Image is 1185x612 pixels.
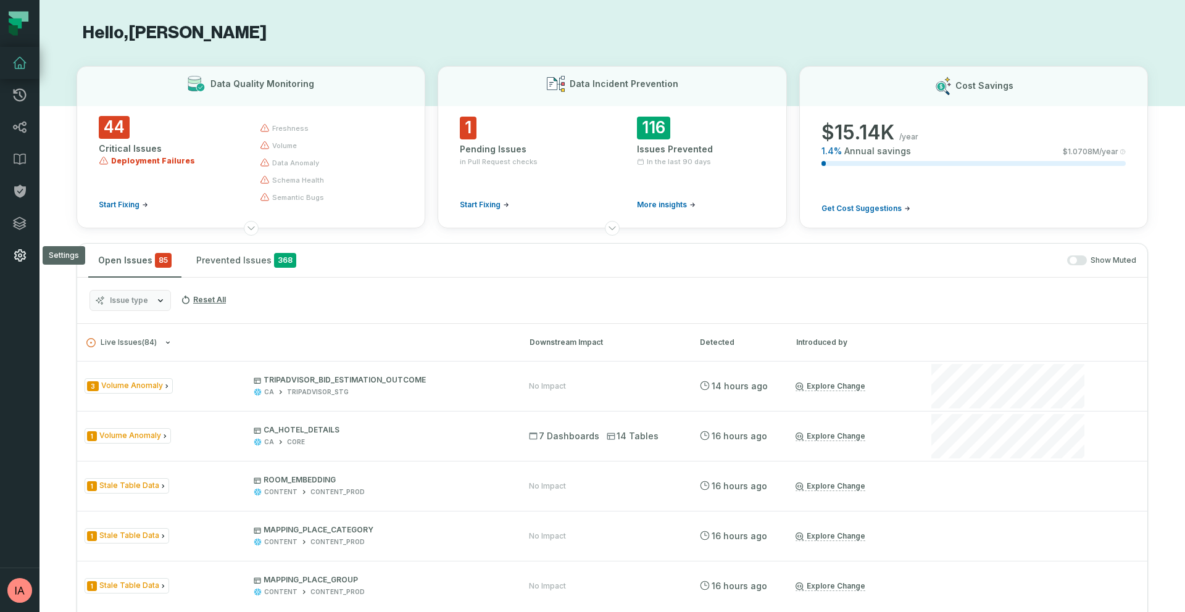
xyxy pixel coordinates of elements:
span: Issue type [110,296,148,305]
span: 14 Tables [607,430,659,442]
div: Introduced by [796,337,907,348]
span: Issue Type [85,528,169,544]
span: Severity [87,381,99,391]
a: Explore Change [796,381,865,391]
span: $ 15.14K [821,120,894,145]
span: 7 Dashboards [529,430,599,442]
span: freshness [272,123,309,133]
span: 1.4 % [821,145,842,157]
span: Annual savings [844,145,911,157]
button: Live Issues(84) [86,338,507,347]
span: Severity [87,581,97,591]
button: Reset All [176,290,231,310]
a: Explore Change [796,431,865,441]
span: semantic bugs [272,192,324,202]
span: In the last 90 days [647,157,711,167]
div: No Impact [529,531,566,541]
span: Issue Type [85,428,171,444]
div: Pending Issues [460,143,588,155]
span: Issue Type [85,478,169,494]
div: Show Muted [311,255,1136,266]
div: Critical Issues [99,143,238,155]
div: CA [264,437,274,447]
span: Issue Type [85,378,173,394]
button: Prevented Issues [186,244,306,277]
div: No Impact [529,581,566,591]
span: in Pull Request checks [460,157,538,167]
div: Downstream Impact [530,337,678,348]
span: schema health [272,175,324,185]
relative-time: Sep 24, 2025, 6:51 PM GMT+2 [712,531,767,541]
button: Data Incident Prevention1Pending Issuesin Pull Request checksStart Fixing116Issues PreventedIn th... [438,66,786,228]
img: avatar of Iyad Anbari [7,578,32,603]
div: Settings [43,246,85,265]
relative-time: Sep 24, 2025, 6:51 PM GMT+2 [712,431,767,441]
div: CONTENT_PROD [310,487,365,497]
relative-time: Sep 24, 2025, 6:51 PM GMT+2 [712,481,767,491]
a: Explore Change [796,531,865,541]
button: Issue type [89,290,171,311]
p: ROOM_EMBEDDING [254,475,507,485]
p: CA_HOTEL_DETAILS [254,425,507,435]
h3: Data Quality Monitoring [210,78,314,90]
div: No Impact [529,381,566,391]
span: Deployment Failures [111,156,195,166]
button: Data Quality Monitoring44Critical IssuesDeployment FailuresStart Fixingfreshnessvolumedata anomal... [77,66,425,228]
div: CONTENT [264,487,297,497]
relative-time: Sep 24, 2025, 9:02 PM GMT+2 [712,381,768,391]
span: 1 [460,117,476,139]
span: volume [272,141,297,151]
span: More insights [637,200,687,210]
p: MAPPING_PLACE_GROUP [254,575,507,585]
div: Detected [700,337,774,348]
span: $ 1.0708M /year [1063,147,1118,157]
div: Issues Prevented [637,143,765,155]
span: 368 [274,253,296,268]
a: Explore Change [796,581,865,591]
a: Start Fixing [460,200,509,210]
span: critical issues and errors combined [155,253,172,268]
relative-time: Sep 24, 2025, 6:51 PM GMT+2 [712,581,767,591]
div: CONTENT_PROD [310,537,365,547]
span: Severity [87,481,97,491]
a: Get Cost Suggestions [821,204,910,213]
span: /year [899,132,918,142]
div: No Impact [529,481,566,491]
div: TRIPADVISOR_STG [287,387,349,397]
div: CA [264,387,274,397]
span: Severity [87,431,97,441]
h3: Data Incident Prevention [570,78,678,90]
span: Get Cost Suggestions [821,204,902,213]
button: Cost Savings$15.14K/year1.4%Annual savings$1.0708M/yearGet Cost Suggestions [799,66,1148,228]
div: CONTENT [264,537,297,547]
span: Issue Type [85,578,169,593]
h1: Hello, [PERSON_NAME] [77,22,1148,44]
p: MAPPING_PLACE_CATEGORY [254,525,507,535]
button: Open Issues [88,244,181,277]
p: TRIPADVISOR_BID_ESTIMATION_OUTCOME [254,375,507,385]
a: Start Fixing [99,200,148,210]
a: Explore Change [796,481,865,491]
h3: Cost Savings [955,80,1013,92]
div: CONTENT [264,587,297,597]
div: CORE [287,437,305,447]
span: 44 [99,116,130,139]
span: Start Fixing [460,200,501,210]
a: More insights [637,200,696,210]
span: Live Issues ( 84 ) [86,338,157,347]
span: data anomaly [272,158,319,168]
span: Start Fixing [99,200,139,210]
span: Severity [87,531,97,541]
div: CONTENT_PROD [310,587,365,597]
span: 116 [637,117,670,139]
